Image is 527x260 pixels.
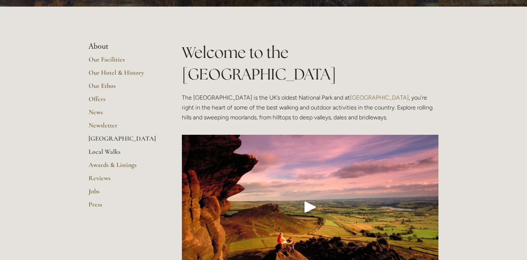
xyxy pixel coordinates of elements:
[350,94,409,101] a: [GEOGRAPHIC_DATA]
[89,187,158,200] a: Jobs
[89,148,158,161] a: Local Walks
[182,93,438,123] p: The [GEOGRAPHIC_DATA] is the UK’s oldest National Park and at , you’re right in the heart of some...
[182,42,438,85] h1: Welcome to the [GEOGRAPHIC_DATA]
[89,108,158,121] a: News
[89,68,158,82] a: Our Hotel & History
[89,95,158,108] a: Offers
[89,82,158,95] a: Our Ethos
[89,55,158,68] a: Our Facilities
[302,198,319,216] div: Play
[89,161,158,174] a: Awards & Listings
[89,42,158,51] li: About
[89,121,158,134] a: Newsletter
[89,134,158,148] a: [GEOGRAPHIC_DATA]
[89,200,158,213] a: Press
[89,174,158,187] a: Reviews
